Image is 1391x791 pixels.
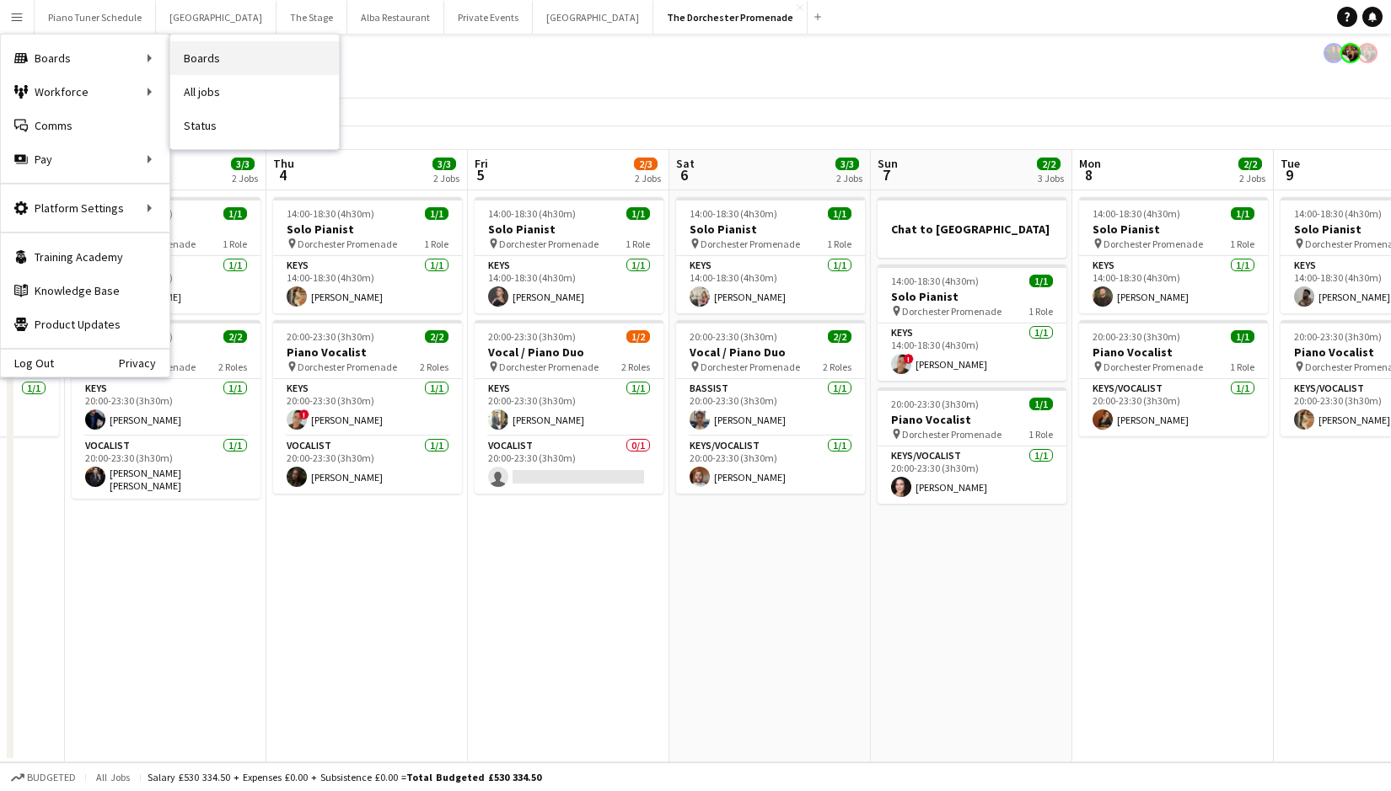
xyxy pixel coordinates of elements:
[1029,275,1053,287] span: 1/1
[170,41,339,75] a: Boards
[1079,320,1268,436] app-job-card: 20:00-23:30 (3h30m)1/1Piano Vocalist Dorchester Promenade1 RoleKeys/Vocalist1/120:00-23:30 (3h30m...
[878,265,1066,381] div: 14:00-18:30 (4h30m)1/1Solo Pianist Dorchester Promenade1 RoleKeys1/114:00-18:30 (4h30m)![PERSON_N...
[1278,165,1300,184] span: 9
[902,428,1002,441] span: Dorchester Promenade
[676,345,865,360] h3: Vocal / Piano Duo
[1357,43,1378,63] app-user-avatar: Rosie Skuse
[433,172,459,184] div: 2 Jobs
[1324,43,1344,63] app-user-avatar: Celine Amara
[1028,428,1053,441] span: 1 Role
[878,387,1066,504] app-job-card: 20:00-23:30 (3h30m)1/1Piano Vocalist Dorchester Promenade1 RoleKeys/Vocalist1/120:00-23:30 (3h30m...
[420,361,448,373] span: 2 Roles
[1079,345,1268,360] h3: Piano Vocalist
[904,354,914,364] span: !
[676,320,865,494] app-job-card: 20:00-23:30 (3h30m)2/2Vocal / Piano Duo Dorchester Promenade2 RolesBassist1/120:00-23:30 (3h30m)[...
[674,165,695,184] span: 6
[347,1,444,34] button: Alba Restaurant
[878,222,1066,237] h3: Chat to [GEOGRAPHIC_DATA]
[1079,379,1268,436] app-card-role: Keys/Vocalist1/120:00-23:30 (3h30m)[PERSON_NAME]
[488,207,576,220] span: 14:00-18:30 (4h30m)
[499,238,599,250] span: Dorchester Promenade
[1,191,169,225] div: Platform Settings
[875,165,898,184] span: 7
[533,1,653,34] button: [GEOGRAPHIC_DATA]
[273,345,462,360] h3: Piano Vocalist
[1028,305,1053,318] span: 1 Role
[1037,158,1061,170] span: 2/2
[701,238,800,250] span: Dorchester Promenade
[1104,238,1203,250] span: Dorchester Promenade
[298,361,397,373] span: Dorchester Promenade
[676,197,865,313] div: 14:00-18:30 (4h30m)1/1Solo Pianist Dorchester Promenade1 RoleKeys1/114:00-18:30 (4h30m)[PERSON_NAME]
[1,109,169,142] a: Comms
[273,256,462,313] app-card-role: Keys1/114:00-18:30 (4h30m)[PERSON_NAME]
[676,379,865,436] app-card-role: Bassist1/120:00-23:30 (3h30m)[PERSON_NAME]
[1294,330,1382,343] span: 20:00-23:30 (3h30m)
[902,305,1002,318] span: Dorchester Promenade
[676,156,695,171] span: Sat
[828,207,851,220] span: 1/1
[170,75,339,109] a: All jobs
[1,307,169,341] a: Product Updates
[626,330,650,343] span: 1/2
[701,361,800,373] span: Dorchester Promenade
[475,256,663,313] app-card-role: Keys1/114:00-18:30 (4h30m)[PERSON_NAME]
[690,330,777,343] span: 20:00-23:30 (3h30m)
[878,323,1066,381] app-card-role: Keys1/114:00-18:30 (4h30m)![PERSON_NAME]
[232,172,258,184] div: 2 Jobs
[475,197,663,313] app-job-card: 14:00-18:30 (4h30m)1/1Solo Pianist Dorchester Promenade1 RoleKeys1/114:00-18:30 (4h30m)[PERSON_NAME]
[424,238,448,250] span: 1 Role
[1,274,169,307] a: Knowledge Base
[878,156,898,171] span: Sun
[1079,197,1268,313] app-job-card: 14:00-18:30 (4h30m)1/1Solo Pianist Dorchester Promenade1 RoleKeys1/114:00-18:30 (4h30m)[PERSON_NAME]
[223,238,247,250] span: 1 Role
[1,356,54,370] a: Log Out
[231,158,255,170] span: 3/3
[828,330,851,343] span: 2/2
[634,158,658,170] span: 2/3
[1,142,169,176] div: Pay
[635,172,661,184] div: 2 Jobs
[1231,330,1254,343] span: 1/1
[1281,156,1300,171] span: Tue
[93,771,133,783] span: All jobs
[878,446,1066,504] app-card-role: Keys/Vocalist1/120:00-23:30 (3h30m)[PERSON_NAME]
[891,398,979,410] span: 20:00-23:30 (3h30m)
[475,320,663,494] app-job-card: 20:00-23:30 (3h30m)1/2Vocal / Piano Duo Dorchester Promenade2 RolesKeys1/120:00-23:30 (3h30m)[PER...
[287,330,374,343] span: 20:00-23:30 (3h30m)
[425,207,448,220] span: 1/1
[1230,238,1254,250] span: 1 Role
[475,436,663,494] app-card-role: Vocalist0/120:00-23:30 (3h30m)
[432,158,456,170] span: 3/3
[1079,156,1101,171] span: Mon
[835,158,859,170] span: 3/3
[299,409,309,420] span: !
[156,1,277,34] button: [GEOGRAPHIC_DATA]
[676,436,865,494] app-card-role: Keys/Vocalist1/120:00-23:30 (3h30m)[PERSON_NAME]
[148,771,541,783] div: Salary £530 334.50 + Expenses £0.00 + Subsistence £0.00 =
[223,207,247,220] span: 1/1
[690,207,777,220] span: 14:00-18:30 (4h30m)
[298,238,397,250] span: Dorchester Promenade
[475,379,663,436] app-card-role: Keys1/120:00-23:30 (3h30m)[PERSON_NAME]
[223,330,247,343] span: 2/2
[425,330,448,343] span: 2/2
[1239,172,1265,184] div: 2 Jobs
[472,165,488,184] span: 5
[72,320,260,499] app-job-card: 20:00-23:30 (3h30m)2/2Piano Vocalist Dorchester Promenade2 RolesKeys1/120:00-23:30 (3h30m)[PERSON...
[626,238,650,250] span: 1 Role
[878,289,1066,304] h3: Solo Pianist
[626,207,650,220] span: 1/1
[273,197,462,313] app-job-card: 14:00-18:30 (4h30m)1/1Solo Pianist Dorchester Promenade1 RoleKeys1/114:00-18:30 (4h30m)[PERSON_NAME]
[1093,207,1180,220] span: 14:00-18:30 (4h30m)
[836,172,862,184] div: 2 Jobs
[827,238,851,250] span: 1 Role
[273,320,462,494] app-job-card: 20:00-23:30 (3h30m)2/2Piano Vocalist Dorchester Promenade2 RolesKeys1/120:00-23:30 (3h30m)![PERSO...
